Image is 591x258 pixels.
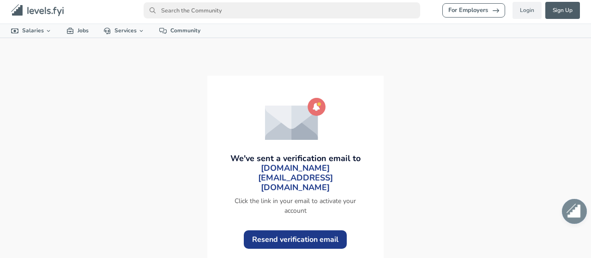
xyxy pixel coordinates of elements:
a: Jobs [59,24,96,37]
input: Search the Community [144,2,420,18]
button: Resend verification email [244,230,347,249]
a: Services [96,24,152,37]
div: Open chat [562,199,587,224]
a: For Employers [442,3,505,18]
a: Sign Up [545,2,580,19]
h3: We've sent a verification email to [229,154,362,192]
a: Login [513,2,542,19]
p: Click the link in your email to activate your account [229,196,362,216]
div: [DOMAIN_NAME][EMAIL_ADDRESS][DOMAIN_NAME] [229,163,362,192]
a: Salaries [4,24,59,37]
a: Community [152,24,208,37]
